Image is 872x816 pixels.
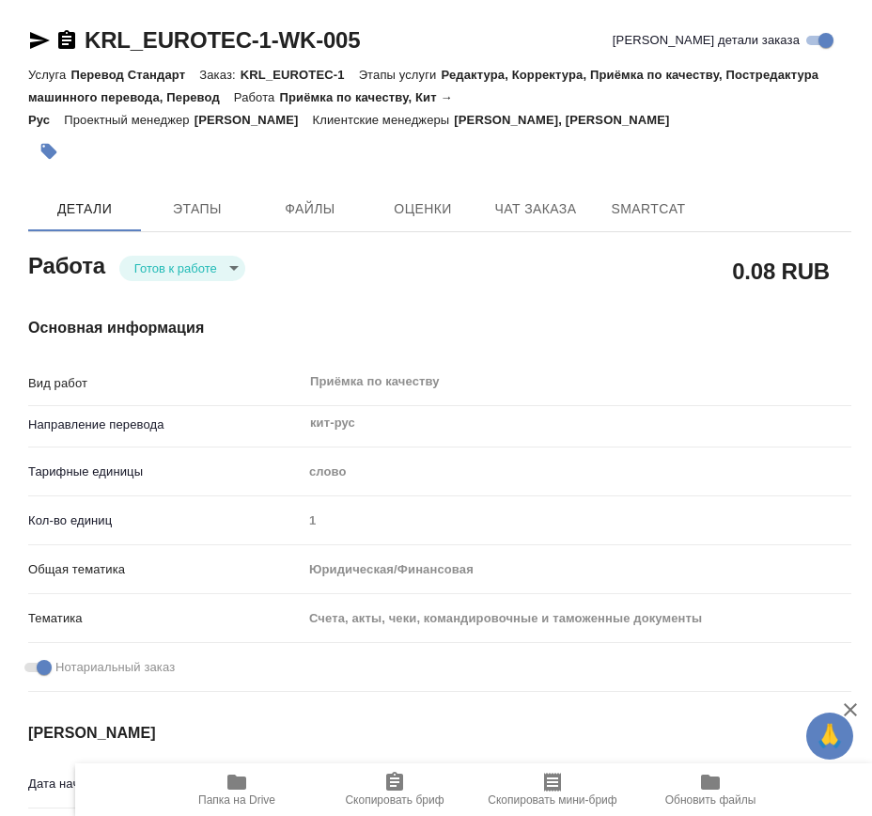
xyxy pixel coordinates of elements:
span: Оценки [378,197,468,221]
p: Проектный менеджер [64,113,194,127]
p: [PERSON_NAME], [PERSON_NAME] [454,113,683,127]
button: Скопировать мини-бриф [474,763,631,816]
span: Чат заказа [490,197,581,221]
p: Общая тематика [28,560,303,579]
input: Пустое поле [303,507,851,534]
span: [PERSON_NAME] детали заказа [613,31,800,50]
div: Готов к работе [119,256,245,281]
div: Юридическая/Финансовая [303,554,851,586]
div: слово [303,456,851,488]
h4: Основная информация [28,317,851,339]
span: Нотариальный заказ [55,658,175,677]
p: Вид работ [28,374,303,393]
p: Направление перевода [28,416,303,434]
button: Готов к работе [129,260,223,276]
p: Работа [234,90,280,104]
button: Скопировать ссылку для ЯМессенджера [28,29,51,52]
span: Скопировать мини-бриф [488,793,616,807]
button: Скопировать ссылку [55,29,78,52]
span: SmartCat [603,197,693,221]
p: Клиентские менеджеры [313,113,455,127]
p: [PERSON_NAME] [195,113,313,127]
span: Детали [39,197,130,221]
span: Обновить файлы [665,793,756,807]
h2: 0.08 RUB [732,255,830,287]
span: Папка на Drive [198,793,275,807]
p: Этапы услуги [359,68,442,82]
p: Дата начала работ [28,775,303,793]
p: KRL_EUROTEC-1 [241,68,359,82]
h2: Работа [28,247,105,281]
button: Обновить файлы [631,763,789,816]
button: Скопировать бриф [316,763,474,816]
p: Перевод Стандарт [70,68,199,82]
p: Услуга [28,68,70,82]
span: Файлы [265,197,355,221]
p: Кол-во единиц [28,511,303,530]
p: Тематика [28,609,303,628]
div: Счета, акты, чеки, командировочные и таможенные документы [303,603,851,635]
a: KRL_EUROTEC-1-WK-005 [85,27,360,53]
p: Тарифные единицы [28,463,303,481]
span: 🙏 [814,716,846,756]
button: Папка на Drive [158,763,316,816]
span: Скопировать бриф [345,793,444,807]
h4: [PERSON_NAME] [28,722,851,745]
span: Этапы [152,197,242,221]
button: Добавить тэг [28,131,70,172]
p: Заказ: [199,68,240,82]
button: 🙏 [806,713,853,760]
